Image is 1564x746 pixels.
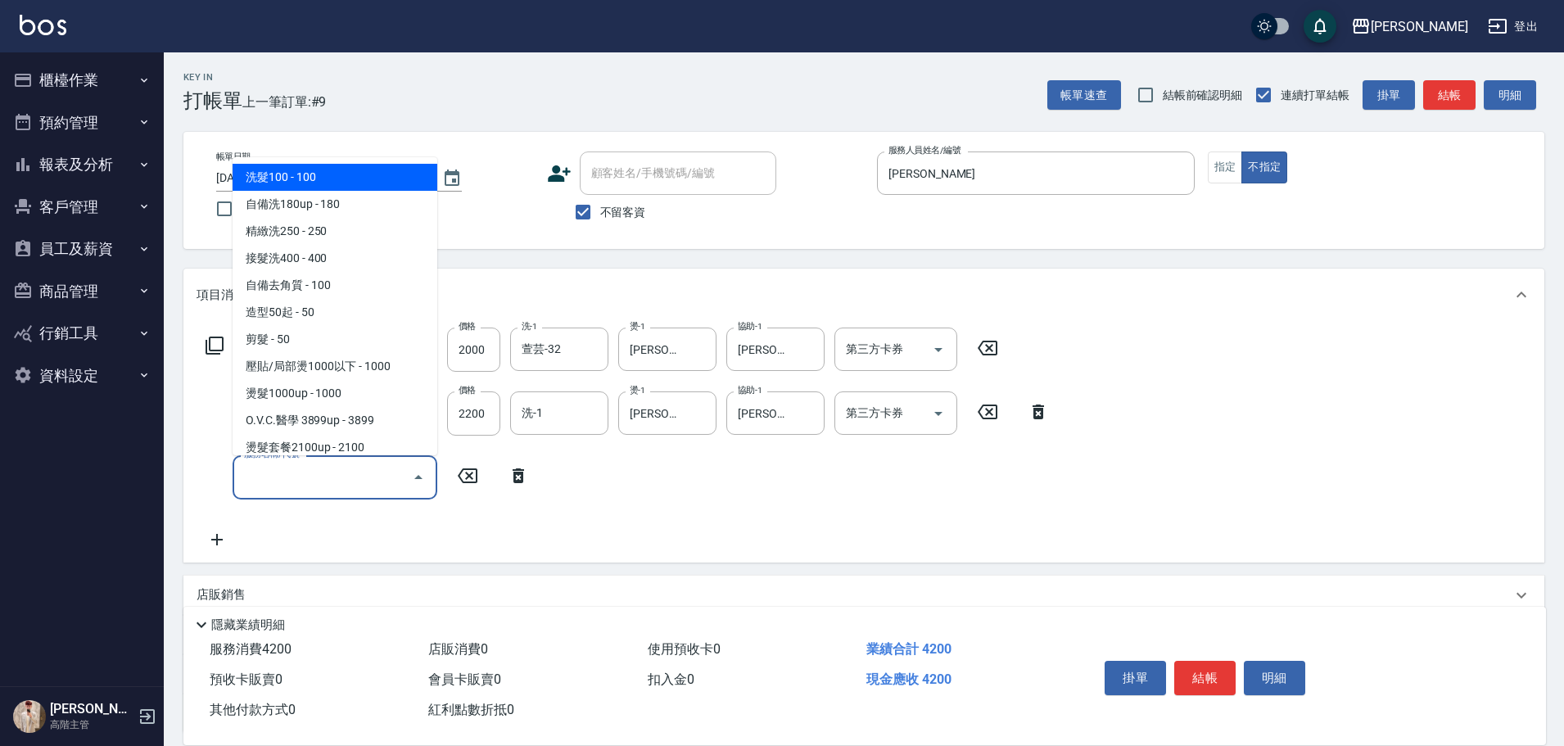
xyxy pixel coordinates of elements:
button: 員工及薪資 [7,228,157,270]
span: 預收卡販賣 0 [210,671,283,687]
button: 登出 [1481,11,1544,42]
h3: 打帳單 [183,89,242,112]
button: 結帳 [1174,661,1236,695]
button: 掛單 [1363,80,1415,111]
label: 價格 [459,384,476,396]
div: 項目消費 [183,269,1544,321]
button: 帳單速查 [1047,80,1121,111]
span: 燙髮套餐2100up - 2100 [233,434,437,461]
input: YYYY/MM/DD hh:mm [216,165,426,192]
button: 報表及分析 [7,143,157,186]
span: 使用預收卡 0 [648,641,721,657]
label: 燙-1 [630,384,645,396]
span: 剪髮 - 50 [233,326,437,353]
button: 資料設定 [7,355,157,397]
button: 客戶管理 [7,186,157,228]
span: 現金應收 4200 [866,671,952,687]
button: 結帳 [1423,80,1476,111]
button: 指定 [1208,151,1243,183]
p: 高階主管 [50,717,133,732]
span: 扣入金 0 [648,671,694,687]
span: 自備去角質 - 100 [233,272,437,299]
img: Logo [20,15,66,35]
h5: [PERSON_NAME] [50,701,133,717]
p: 項目消費 [197,287,246,304]
button: 不指定 [1241,151,1287,183]
span: 連續打單結帳 [1281,87,1349,104]
span: 自備洗180up - 180 [233,191,437,218]
button: 行銷工具 [7,312,157,355]
button: save [1304,10,1336,43]
span: 上一筆訂單:#9 [242,92,327,112]
label: 洗-1 [522,320,537,332]
span: 業績合計 4200 [866,641,952,657]
span: 服務消費 4200 [210,641,292,657]
div: 店販銷售 [183,576,1544,615]
span: 燙髮1000up - 1000 [233,380,437,407]
span: O.V.C.醫學 3899up - 3899 [233,407,437,434]
div: [PERSON_NAME] [1371,16,1468,37]
button: 掛單 [1105,661,1166,695]
img: Person [13,700,46,733]
button: Close [405,464,432,491]
button: 明細 [1484,80,1536,111]
p: 隱藏業績明細 [211,617,285,634]
span: 精緻洗250 - 250 [233,218,437,245]
span: 紅利點數折抵 0 [428,702,514,717]
h2: Key In [183,72,242,83]
span: 洗髮100 - 100 [233,164,437,191]
button: Open [925,337,952,363]
span: 結帳前確認明細 [1163,87,1243,104]
label: 燙-1 [630,320,645,332]
span: 店販消費 0 [428,641,488,657]
label: 協助-1 [738,384,762,396]
button: 明細 [1244,661,1305,695]
label: 帳單日期 [216,151,251,163]
span: 會員卡販賣 0 [428,671,501,687]
span: 不留客資 [600,204,646,221]
label: 服務人員姓名/編號 [888,144,961,156]
label: 價格 [459,320,476,332]
label: 協助-1 [738,320,762,332]
span: 其他付款方式 0 [210,702,296,717]
button: [PERSON_NAME] [1345,10,1475,43]
button: Choose date, selected date is 2025-10-06 [432,159,472,198]
button: 預約管理 [7,102,157,144]
span: 造型50起 - 50 [233,299,437,326]
button: 櫃檯作業 [7,59,157,102]
button: Open [925,400,952,427]
p: 店販銷售 [197,586,246,604]
span: 壓貼/局部燙1000以下 - 1000 [233,353,437,380]
button: 商品管理 [7,270,157,313]
span: 接髮洗400 - 400 [233,245,437,272]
